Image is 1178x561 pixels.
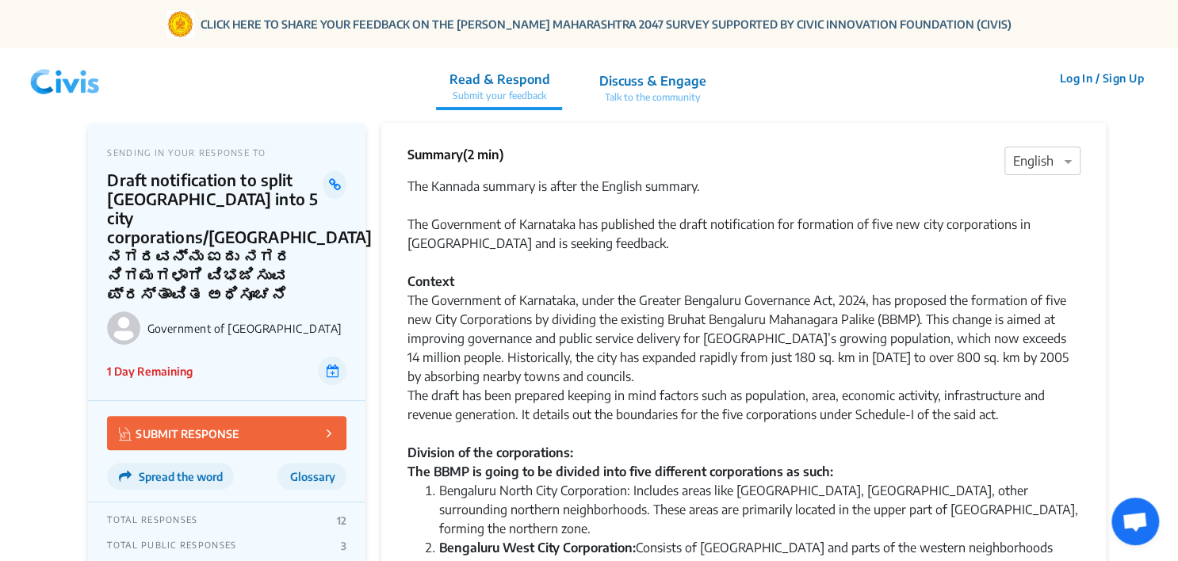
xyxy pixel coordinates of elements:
button: SUBMIT RESPONSE [107,416,346,450]
a: Open chat [1111,498,1159,545]
strong: Bengaluru West City Corporation: [438,540,635,555]
img: navlogo.png [24,55,106,102]
p: Submit your feedback [449,89,549,103]
a: CLICK HERE TO SHARE YOUR FEEDBACK ON THE [PERSON_NAME] MAHARASHTRA 2047 SURVEY SUPPORTED BY CIVIC... [201,16,1012,32]
strong: Context [407,273,453,289]
p: 1 Day Remaining [107,363,192,380]
button: Spread the word [107,463,234,490]
img: Gom Logo [166,10,194,38]
p: Draft notification to split [GEOGRAPHIC_DATA] into 5 city corporations/[GEOGRAPHIC_DATA] ನಗರವನ್ನು... [107,170,323,303]
img: Government of Karnataka logo [107,311,140,345]
p: Summary [407,145,503,164]
div: The Government of Karnataka, under the Greater Bengaluru Governance Act, 2024, has proposed the f... [407,291,1080,481]
p: Discuss & Engage [599,71,706,90]
p: TOTAL RESPONSES [107,514,197,527]
p: SENDING IN YOUR RESPONSE TO [107,147,346,158]
button: Log In / Sign Up [1049,66,1154,90]
button: Glossary [277,463,346,490]
p: Talk to the community [599,90,706,105]
p: 12 [337,514,347,527]
p: Read & Respond [449,70,549,89]
img: Vector.jpg [119,427,132,441]
p: SUBMIT RESPONSE [119,424,239,442]
p: TOTAL PUBLIC RESPONSES [107,540,236,552]
p: Government of [GEOGRAPHIC_DATA] [147,322,346,335]
div: The Kannada summary is after the English summary. The Government of Karnataka has published the d... [407,177,1080,253]
li: Bengaluru North City Corporation: Includes areas like [GEOGRAPHIC_DATA], [GEOGRAPHIC_DATA], other... [438,481,1080,538]
strong: Division of the corporations: The BBMP is going to be divided into five different corporations as... [407,445,832,479]
span: Spread the word [138,470,222,483]
span: Glossary [289,470,335,483]
span: (2 min) [462,147,503,162]
p: 3 [341,540,346,552]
